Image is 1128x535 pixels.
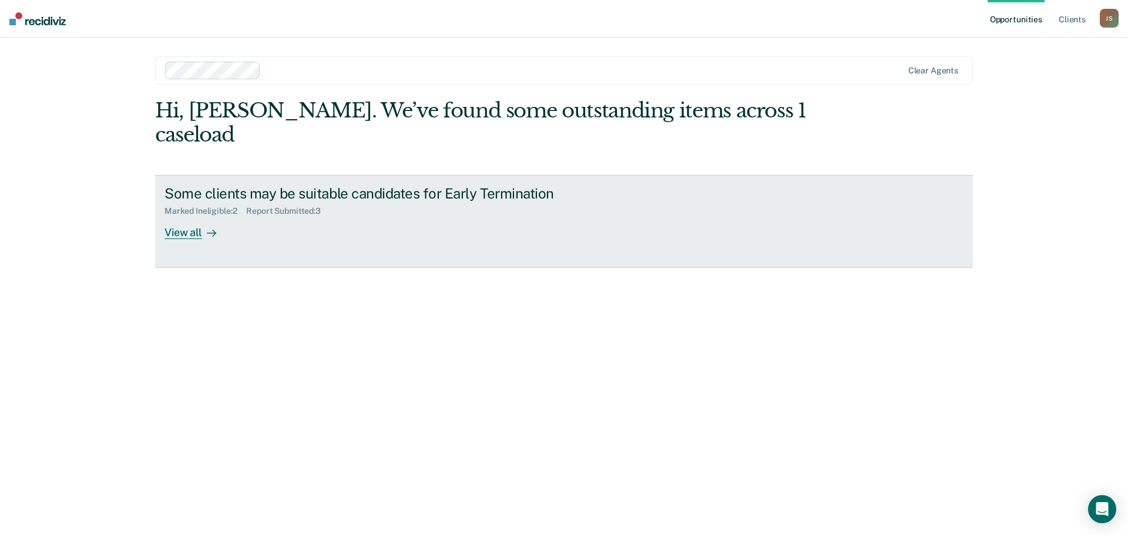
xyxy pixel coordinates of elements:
img: Recidiviz [9,12,66,25]
button: JS [1100,9,1119,28]
div: Some clients may be suitable candidates for Early Termination [164,185,577,202]
div: Report Submitted : 3 [246,206,330,216]
div: Marked Ineligible : 2 [164,206,246,216]
div: J S [1100,9,1119,28]
div: Open Intercom Messenger [1088,495,1116,523]
div: Clear agents [908,66,958,76]
div: Hi, [PERSON_NAME]. We’ve found some outstanding items across 1 caseload [155,99,810,147]
div: View all [164,216,230,239]
a: Some clients may be suitable candidates for Early TerminationMarked Ineligible:2Report Submitted:... [155,175,973,268]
